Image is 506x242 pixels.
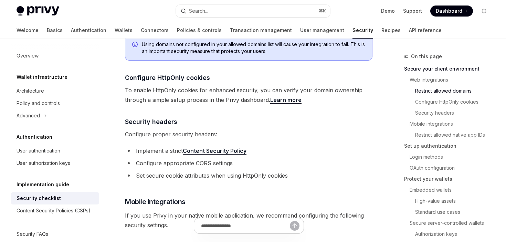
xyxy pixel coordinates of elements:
[17,52,39,60] div: Overview
[176,5,330,17] button: Search...⌘K
[403,8,422,14] a: Support
[381,22,401,39] a: Recipes
[404,140,495,151] a: Set up authentication
[410,162,495,173] a: OAuth configuration
[125,85,372,105] span: To enable HttpOnly cookies for enhanced security, you can verify your domain ownership through a ...
[410,151,495,162] a: Login methods
[410,118,495,129] a: Mobile integrations
[125,171,372,180] li: Set secure cookie attributes when using HttpOnly cookies
[415,96,495,107] a: Configure HttpOnly cookies
[17,87,44,95] div: Architecture
[410,74,495,85] a: Web integrations
[125,117,177,126] span: Security headers
[290,221,299,231] button: Send message
[404,63,495,74] a: Secure your client environment
[436,8,462,14] span: Dashboard
[17,230,48,238] div: Security FAQs
[17,99,60,107] div: Policy and controls
[11,228,99,240] a: Security FAQs
[410,185,495,196] a: Embedded wallets
[17,207,91,215] div: Content Security Policies (CSPs)
[415,85,495,96] a: Restrict allowed domains
[319,8,326,14] span: ⌘ K
[125,73,210,82] span: Configure HttpOnly cookies
[71,22,106,39] a: Authentication
[125,129,372,139] span: Configure proper security headers:
[189,7,208,15] div: Search...
[125,197,186,207] span: Mobile integrations
[17,194,61,202] div: Security checklist
[415,107,495,118] a: Security headers
[17,112,40,120] div: Advanced
[115,22,133,39] a: Wallets
[183,147,246,155] a: Content Security Policy
[11,97,99,109] a: Policy and controls
[11,145,99,157] a: User authentication
[415,229,495,240] a: Authorization keys
[11,157,99,169] a: User authorization keys
[17,6,59,16] img: light logo
[415,129,495,140] a: Restrict allowed native app IDs
[230,22,292,39] a: Transaction management
[404,173,495,185] a: Protect your wallets
[125,158,372,168] li: Configure appropriate CORS settings
[17,147,60,155] div: User authentication
[17,73,67,81] h5: Wallet infrastructure
[17,180,69,189] h5: Implementation guide
[17,22,39,39] a: Welcome
[415,207,495,218] a: Standard use cases
[132,42,139,49] svg: Info
[430,6,473,17] a: Dashboard
[142,41,365,55] span: Using domains not configured in your allowed domains list will cause your integration to fail. Th...
[11,192,99,204] a: Security checklist
[352,22,373,39] a: Security
[141,22,169,39] a: Connectors
[410,218,495,229] a: Secure server-controlled wallets
[11,204,99,217] a: Content Security Policies (CSPs)
[270,96,302,104] a: Learn more
[125,211,372,230] span: If you use Privy in your native mobile application, we recommend configuring the following securi...
[300,22,344,39] a: User management
[17,133,52,141] h5: Authentication
[411,52,442,61] span: On this page
[47,22,63,39] a: Basics
[125,146,372,156] li: Implement a strict
[177,22,222,39] a: Policies & controls
[11,50,99,62] a: Overview
[381,8,395,14] a: Demo
[415,196,495,207] a: High-value assets
[17,159,70,167] div: User authorization keys
[478,6,489,17] button: Toggle dark mode
[11,85,99,97] a: Architecture
[409,22,442,39] a: API reference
